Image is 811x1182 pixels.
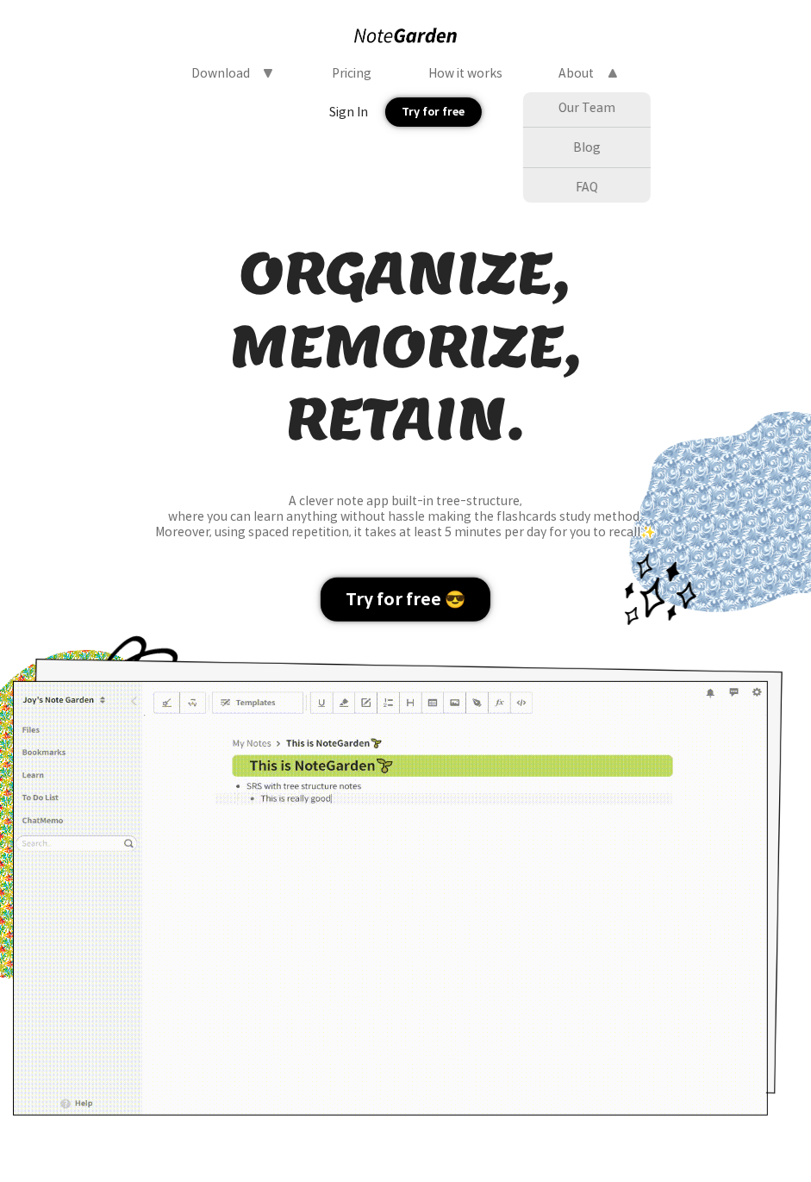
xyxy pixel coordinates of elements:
[191,66,250,81] div: Download
[385,97,482,126] div: Try for free
[329,104,368,120] div: Sign In
[523,172,651,203] div: FAQ
[523,132,651,162] div: Blog
[332,66,371,81] div: Pricing
[559,66,595,81] div: About
[428,66,502,81] div: How it works
[523,92,651,122] div: Our Team
[321,578,490,622] div: Try for free 😎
